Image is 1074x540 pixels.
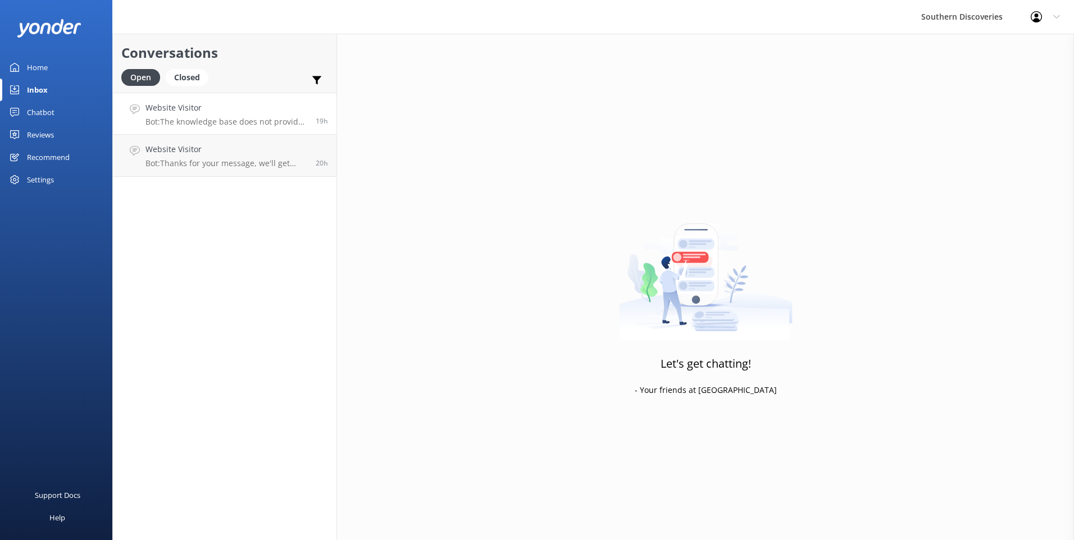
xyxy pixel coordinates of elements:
div: Chatbot [27,101,54,123]
div: Open [121,69,160,86]
h3: Let's get chatting! [661,355,751,373]
img: yonder-white-logo.png [17,19,81,38]
img: artwork of a man stealing a conversation from at giant smartphone [619,200,793,340]
div: Support Docs [35,484,80,506]
div: Recommend [27,146,70,168]
h2: Conversations [121,42,328,63]
a: Website VisitorBot:Thanks for your message, we'll get back to you as soon as we can. You're also ... [113,135,336,177]
p: Bot: Thanks for your message, we'll get back to you as soon as we can. You're also welcome to kee... [145,158,307,168]
h4: Website Visitor [145,143,307,155]
div: Inbox [27,79,48,101]
a: Website VisitorBot:The knowledge base does not provide specific differences between the Glenorchy... [113,93,336,135]
div: Help [49,506,65,529]
div: Settings [27,168,54,191]
a: Closed [166,71,214,83]
div: Closed [166,69,208,86]
span: Sep 07 2025 03:51pm (UTC +12:00) Pacific/Auckland [316,158,328,168]
div: Home [27,56,48,79]
span: Sep 07 2025 05:41pm (UTC +12:00) Pacific/Auckland [316,116,328,126]
p: - Your friends at [GEOGRAPHIC_DATA] [635,384,777,396]
h4: Website Visitor [145,102,307,114]
div: Reviews [27,123,54,146]
p: Bot: The knowledge base does not provide specific differences between the Glenorchy Air and Air M... [145,117,307,127]
a: Open [121,71,166,83]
